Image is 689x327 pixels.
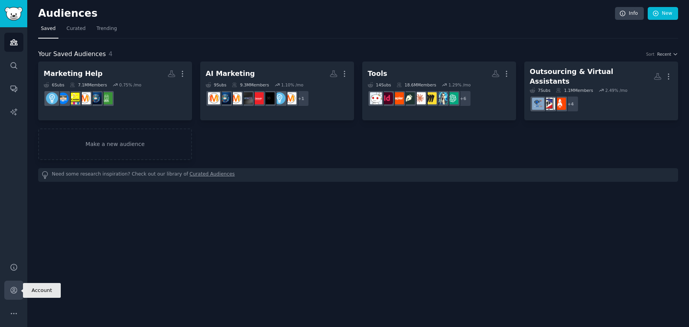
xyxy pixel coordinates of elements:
[206,82,226,88] div: 9 Sub s
[79,92,91,104] img: marketing
[646,51,655,57] div: Sort
[615,7,644,20] a: Info
[46,92,58,104] img: Entrepreneur
[5,7,23,21] img: GummySearch logo
[44,69,102,79] div: Marketing Help
[41,25,56,32] span: Saved
[657,51,671,57] span: Recent
[44,82,64,88] div: 6 Sub s
[38,128,192,160] a: Make a new audience
[100,92,113,104] img: LocalMarketingHelp
[530,88,550,93] div: 7 Sub s
[446,92,458,104] img: ChatGPT
[554,98,566,110] img: StartUpIndia
[556,88,593,93] div: 1.1M Members
[657,51,678,57] button: Recent
[392,92,404,104] img: zapier
[90,92,102,104] img: digital_marketing
[67,25,86,32] span: Curated
[284,92,296,104] img: marketing
[605,88,627,93] div: 2.49 % /mo
[38,7,615,20] h2: Audiences
[38,23,58,39] a: Saved
[368,69,387,79] div: Tools
[455,90,471,107] div: + 6
[241,92,253,104] img: agency
[368,82,391,88] div: 14 Sub s
[38,168,678,182] div: Need some research inspiration? Check out our library of
[38,62,192,120] a: Marketing Help6Subs7.1MMembers0.75% /moLocalMarketingHelpdigital_marketingmarketingDigitalMarketi...
[68,92,80,104] img: DigitalMarketingHelp
[381,92,393,104] img: indesign
[532,98,544,110] img: BPOinPH
[281,82,303,88] div: 1.10 % /mo
[232,82,269,88] div: 9.3M Members
[263,92,275,104] img: ArtificialInteligence
[396,82,436,88] div: 18.6M Members
[435,92,448,104] img: automation
[362,62,516,120] a: Tools14Subs18.6MMembers1.29% /mo+6ChatGPTautomationmiroClaudeHomiesgraphic_designzapierindesignpr...
[524,62,678,120] a: Outsourcing & Virtual Assistants7Subs1.1MMembers2.49% /mo+4StartUpIndiabuhaydigitalBPOinPH
[293,90,309,107] div: + 1
[208,92,220,104] img: DigitalMarketing
[70,82,107,88] div: 7.1M Members
[370,92,382,104] img: productivity
[648,7,678,20] a: New
[57,92,69,104] img: MarketingHelp
[448,82,470,88] div: 1.29 % /mo
[38,49,106,59] span: Your Saved Audiences
[530,67,654,86] div: Outsourcing & Virtual Assistants
[403,92,415,104] img: graphic_design
[562,96,579,112] div: + 4
[425,92,437,104] img: miro
[206,69,255,79] div: AI Marketing
[94,23,120,39] a: Trending
[219,92,231,104] img: digital_marketing
[414,92,426,104] img: ClaudeHomies
[97,25,117,32] span: Trending
[119,82,141,88] div: 0.75 % /mo
[273,92,285,104] img: Entrepreneur
[200,62,354,120] a: AI Marketing9Subs9.3MMembers1.10% /mo+1marketingEntrepreneurArtificialInteligenceAI_Marketing_Str...
[64,23,88,39] a: Curated
[543,98,555,110] img: buhaydigital
[230,92,242,104] img: AskMarketing
[190,171,235,179] a: Curated Audiences
[109,50,113,58] span: 4
[252,92,264,104] img: AI_Marketing_Strategy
